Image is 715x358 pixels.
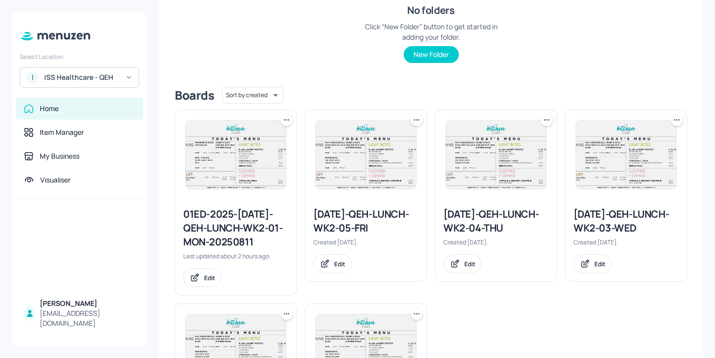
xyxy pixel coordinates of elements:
[316,120,416,189] img: 2025-08-03-1754245099330ejhv2q7bup.jpeg
[446,120,546,189] img: 2025-08-03-1754245099330ejhv2q7bup.jpeg
[204,274,215,282] div: Edit
[40,127,84,137] div: Item Manager
[40,104,59,114] div: Home
[573,207,679,235] div: [DATE]-QEH-LUNCH-WK2-03-WED
[334,260,345,268] div: Edit
[175,87,214,103] div: Boards
[443,207,549,235] div: [DATE]-QEH-LUNCH-WK2-04-THU
[40,308,135,328] div: [EMAIL_ADDRESS][DOMAIN_NAME]
[313,207,419,235] div: [DATE]-QEH-LUNCH-WK2-05-FRI
[44,72,119,82] div: ISS Healthcare - QEH
[357,21,505,42] div: Click “New Folder” button to get started in adding your folder.
[222,85,284,105] div: Sort by created
[407,3,454,17] div: No folders
[183,207,288,249] div: 01ED-2025-[DATE]-QEH-LUNCH-WK2-01-MON-20250811
[40,175,71,185] div: Visualiser
[576,120,676,189] img: 2025-08-03-1754245099330ejhv2q7bup.jpeg
[26,71,38,83] div: I
[573,238,679,246] div: Created [DATE].
[464,260,475,268] div: Edit
[186,120,286,189] img: 2025-08-11-17549034795855gn6esuog4b.jpeg
[183,252,288,260] div: Last updated about 2 hours ago.
[443,238,549,246] div: Created [DATE].
[594,260,605,268] div: Edit
[313,238,419,246] div: Created [DATE].
[40,298,135,308] div: [PERSON_NAME]
[20,53,139,61] div: Select Location
[40,151,79,161] div: My Business
[404,46,459,63] button: New Folder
